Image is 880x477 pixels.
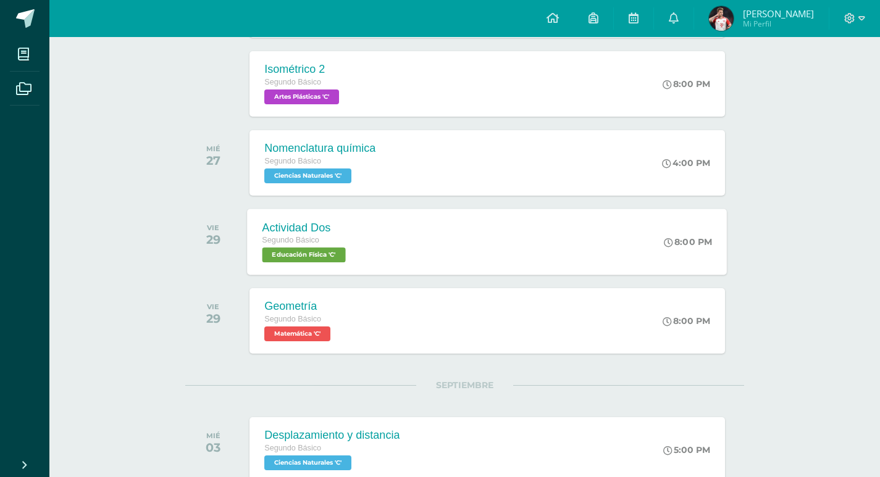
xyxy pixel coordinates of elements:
div: MIÉ [206,144,220,153]
span: Mi Perfil [743,19,814,29]
div: 27 [206,153,220,168]
div: Isométrico 2 [264,63,342,76]
span: Segundo Básico [264,444,321,452]
span: Educación Física 'C' [262,247,346,262]
span: Segundo Básico [264,78,321,86]
div: 29 [206,232,220,247]
span: Segundo Básico [262,236,320,244]
div: 4:00 PM [662,157,710,168]
div: Actividad Dos [262,221,349,234]
span: SEPTIEMBRE [416,380,513,391]
div: Desplazamiento y distancia [264,429,400,442]
div: 03 [206,440,220,455]
div: Nomenclatura química [264,142,375,155]
div: MIÉ [206,431,220,440]
div: 29 [206,311,220,326]
div: 8:00 PM [664,236,713,247]
div: VIE [206,223,220,232]
span: [PERSON_NAME] [743,7,814,20]
img: 5c98dc5d1e18a08f2a27312ec0a15bda.png [709,6,734,31]
div: VIE [206,302,220,311]
span: Segundo Básico [264,315,321,323]
div: 8:00 PM [663,78,710,89]
div: 5:00 PM [663,444,710,455]
div: Geometría [264,300,333,313]
span: Matemática 'C' [264,326,330,341]
span: Ciencias Naturales 'C' [264,455,351,470]
span: Ciencias Naturales 'C' [264,168,351,183]
span: Segundo Básico [264,157,321,165]
span: Artes Plásticas 'C' [264,89,339,104]
div: 8:00 PM [663,315,710,326]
